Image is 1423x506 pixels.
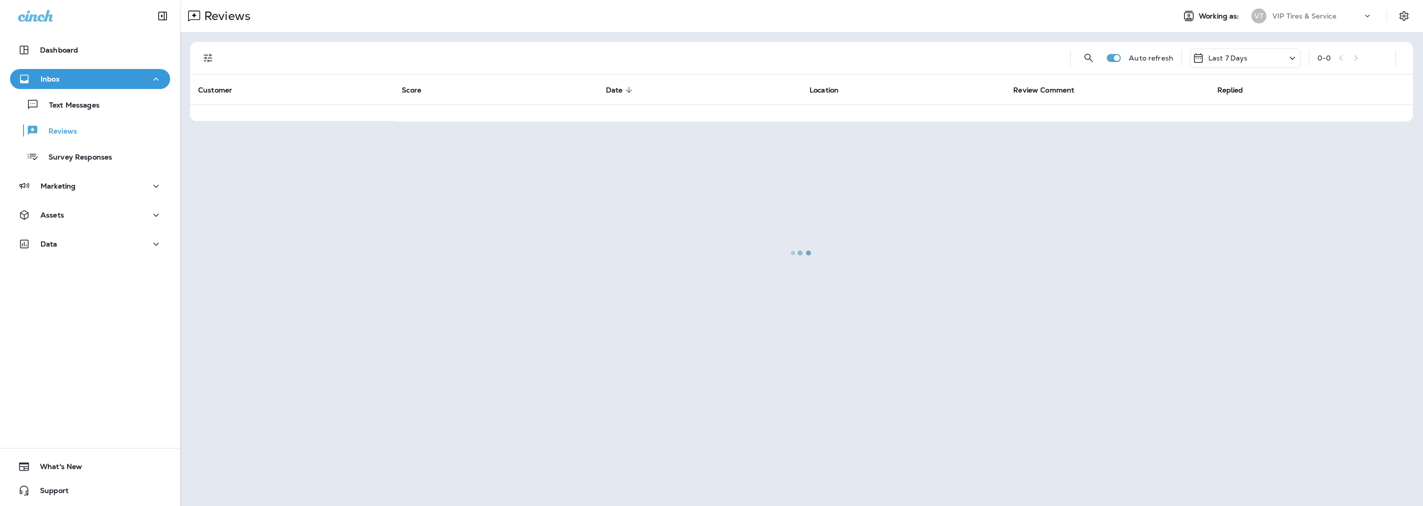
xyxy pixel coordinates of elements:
[10,456,170,476] button: What's New
[41,182,76,190] p: Marketing
[149,6,177,26] button: Collapse Sidebar
[10,234,170,254] button: Data
[41,75,60,83] p: Inbox
[39,101,100,110] p: Text Messages
[30,486,69,498] span: Support
[40,46,78,54] p: Dashboard
[39,153,112,162] p: Survey Responses
[41,240,58,248] p: Data
[39,127,77,136] p: Reviews
[10,94,170,115] button: Text Messages
[30,462,82,474] span: What's New
[10,146,170,167] button: Survey Responses
[10,40,170,60] button: Dashboard
[10,120,170,141] button: Reviews
[10,69,170,89] button: Inbox
[10,176,170,196] button: Marketing
[41,211,64,219] p: Assets
[10,205,170,225] button: Assets
[10,480,170,500] button: Support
